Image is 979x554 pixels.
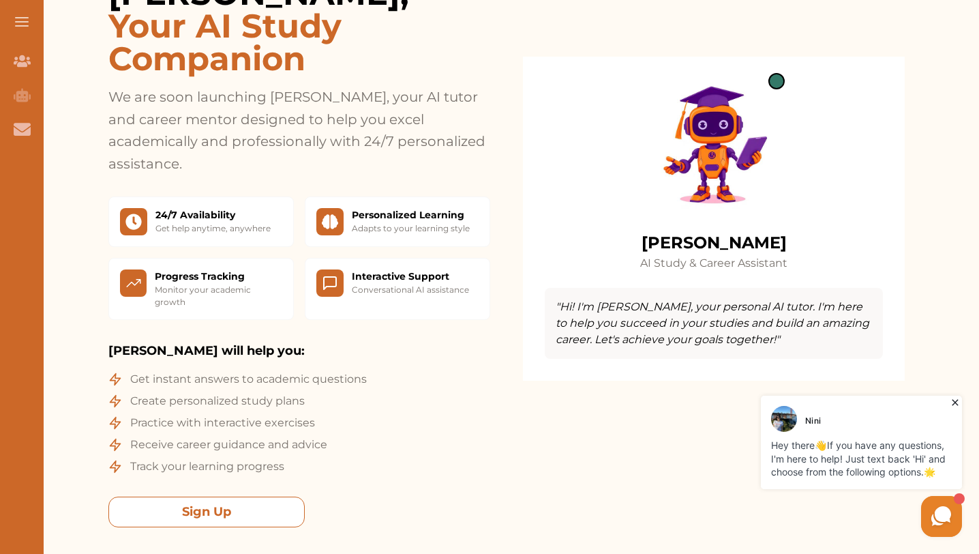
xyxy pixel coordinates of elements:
[130,371,367,388] span: Get instant answers to academic questions
[155,269,282,284] h3: Progress Tracking
[352,208,470,222] h3: Personalized Learning
[108,497,305,527] button: Sign Up
[652,392,965,540] iframe: HelpCrunch
[648,78,779,209] img: Clara AI Assistant
[556,299,872,348] p: "Hi! I'm [PERSON_NAME], your personal AI tutor. I'm here to help you succeed in your studies and ...
[130,458,284,475] span: Track your learning progress
[155,284,282,308] p: Monitor your academic growth
[545,255,883,272] p: AI Study & Career Assistant
[108,342,490,360] h3: [PERSON_NAME] will help you:
[545,231,883,255] h3: [PERSON_NAME]
[130,393,305,409] span: Create personalized study plans
[352,222,470,235] p: Adapts to your learning style
[108,10,490,75] span: Your AI Study Companion
[130,437,327,453] span: Receive career guidance and advice
[352,269,469,284] h3: Interactive Support
[155,222,271,235] p: Get help anytime, anywhere
[352,284,469,296] p: Conversational AI assistance
[155,208,271,222] h3: 24/7 Availability
[130,415,315,431] span: Practice with interactive exercises
[108,86,490,175] p: We are soon launching [PERSON_NAME], your AI tutor and career mentor designed to help you excel a...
